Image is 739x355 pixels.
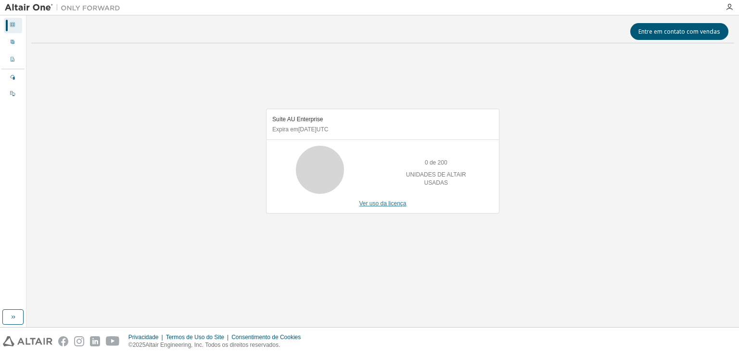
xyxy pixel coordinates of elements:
font: Termos de Uso do Site [166,334,224,341]
img: linkedin.svg [90,336,100,346]
img: facebook.svg [58,336,68,346]
img: altair_logo.svg [3,336,52,346]
font: Suíte AU Enterprise [272,116,323,123]
div: perfil de companhia [4,52,22,68]
font: Expira em [272,126,298,133]
img: Altair Um [5,3,125,13]
font: Privacidade [128,334,159,341]
font: © [128,342,133,348]
font: Consentimento de Cookies [231,334,301,341]
font: 0 de 200 [425,159,447,166]
div: Gerenciou [4,70,22,86]
img: instagram.svg [74,336,84,346]
div: Perfil do usuário [4,35,22,51]
font: Altair Engineering, Inc. Todos os direitos reservados. [145,342,280,348]
button: Entre em contato com vendas [630,23,728,40]
font: [DATE] [298,126,317,133]
font: Ver uso da licença [359,200,406,207]
font: UTC [317,126,329,133]
font: Entre em contato com vendas [638,27,720,36]
div: No local [4,87,22,102]
font: UNIDADES DE ALTAIR USADAS [406,171,466,186]
font: 2025 [133,342,146,348]
div: Painel [4,18,22,33]
img: youtube.svg [106,336,120,346]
